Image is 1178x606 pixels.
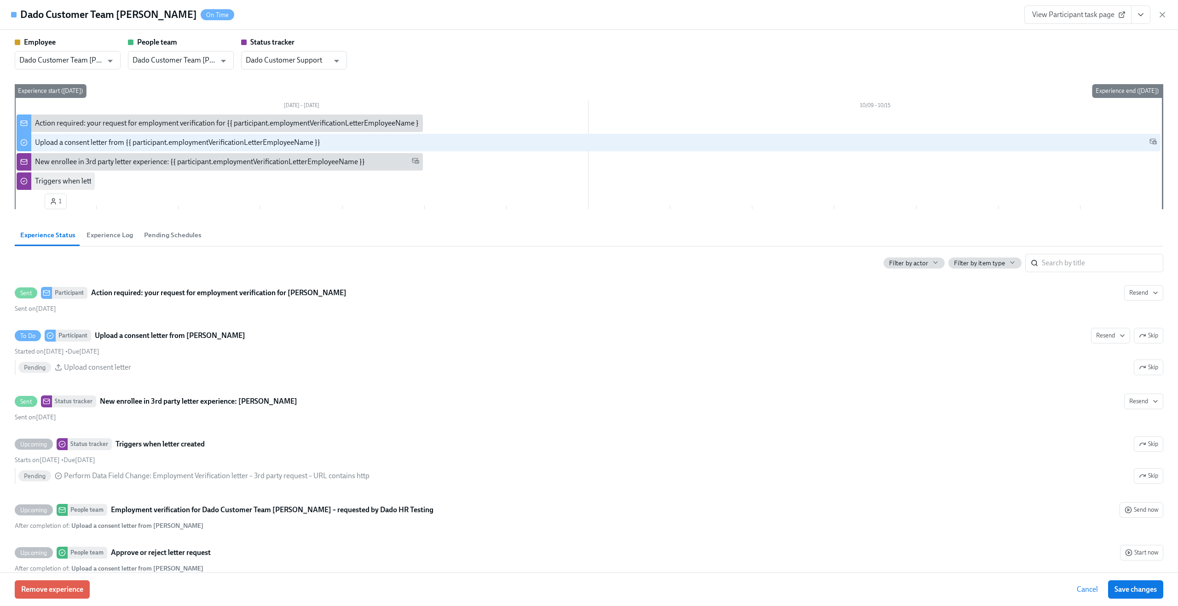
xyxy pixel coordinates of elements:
span: Experience Status [20,230,75,240]
button: Save changes [1108,580,1163,599]
strong: Status tracker [250,38,294,46]
div: Status tracker [52,395,96,407]
span: Filter by actor [889,259,928,268]
div: • [15,456,95,464]
span: View Participant task page [1032,10,1124,19]
span: Sent [15,290,37,297]
div: After completion of : [15,521,203,530]
span: Skip [1139,471,1158,480]
span: Thursday, October 2nd 2025, 7:21 pm [15,413,56,421]
span: Pending [18,364,51,371]
span: Thursday, October 2nd 2025, 7:21 pm [15,305,56,313]
div: Status tracker [68,438,112,450]
div: 10/09 – 10/15 [589,101,1162,113]
button: To DoParticipantUpload a consent letter from [PERSON_NAME]ResendSkipStarted on[DATE] •Due[DATE] P... [1134,360,1163,375]
span: On Time [201,11,234,18]
span: Experience Log [87,230,133,240]
span: Upcoming [15,507,53,514]
span: Skip [1139,363,1158,372]
span: Sent [15,398,37,405]
strong: Upload a consent letter from [PERSON_NAME] [71,565,203,572]
button: SentParticipantAction required: your request for employment verification for [PERSON_NAME]Sent on... [1124,285,1163,301]
button: Remove experience [15,580,90,599]
div: Triggers when letter created [35,176,123,186]
button: UpcomingStatus trackerTriggers when letter createdStarts on[DATE] •Due[DATE] PendingPerform Data ... [1134,436,1163,452]
div: [DATE] – [DATE] [15,101,589,113]
strong: Triggers when letter created [115,439,205,450]
strong: Approve or reject letter request [111,547,211,558]
span: Resend [1129,288,1158,297]
strong: Upload a consent letter from [PERSON_NAME] [71,522,203,530]
span: Upload consent letter [64,362,131,372]
span: Pending Schedules [144,230,202,240]
button: Filter by item type [948,257,1022,269]
input: Search by title [1042,254,1163,272]
span: Start now [1125,548,1158,557]
a: View Participant task page [1024,6,1132,24]
div: Experience start ([DATE]) [14,84,87,98]
div: People team [68,504,107,516]
div: New enrollee in 3rd party letter experience: {{ participant.employmentVerificationLetterEmployeeN... [35,157,365,167]
span: Upcoming [15,441,53,448]
span: Perform Data Field Change : [64,471,370,481]
span: Thursday, October 2nd 2025, 10:00 am [15,456,60,464]
div: Participant [52,287,87,299]
span: Save changes [1114,585,1157,594]
span: Filter by item type [954,259,1005,268]
button: Open [216,54,231,68]
span: Resend [1129,397,1158,406]
button: Open [329,54,344,68]
span: Pending [18,473,51,480]
div: Participant [56,330,91,342]
span: Thursday, October 2nd 2025, 7:21 pm [15,348,64,355]
button: Filter by actor [883,257,945,269]
button: Cancel [1070,580,1104,599]
span: Thursday, October 16th 2025, 10:00 am [68,348,99,355]
strong: People team [137,38,177,46]
button: To DoParticipantUpload a consent letter from [PERSON_NAME]SkipStarted on[DATE] •Due[DATE] Pending... [1091,328,1130,343]
div: After completion of : [15,564,203,573]
button: UpcomingPeople teamApprove or reject letter requestAfter completion of: Upload a consent letter f... [1120,545,1163,560]
strong: Upload a consent letter from [PERSON_NAME] [95,330,245,341]
span: Skip [1139,331,1158,340]
span: Cancel [1077,585,1098,594]
div: Experience end ([DATE]) [1092,84,1162,98]
button: Open [103,54,117,68]
button: UpcomingPeople teamEmployment verification for Dado Customer Team [PERSON_NAME] – requested by Da... [1120,502,1163,518]
span: Remove experience [21,585,83,594]
span: Friday, October 3rd 2025, 10:00 am [64,456,95,464]
strong: Employment verification for Dado Customer Team [PERSON_NAME] – requested by Dado HR Testing [111,504,433,515]
div: Action required: your request for employment verification for {{ participant.employmentVerificati... [35,118,422,128]
span: Work Email [1149,137,1157,148]
button: To DoParticipantUpload a consent letter from [PERSON_NAME]ResendStarted on[DATE] •Due[DATE] Pendi... [1134,328,1163,343]
strong: Action required: your request for employment verification for [PERSON_NAME] [91,287,346,298]
div: People team [68,547,107,559]
span: Send now [1125,505,1158,515]
h4: Dado Customer Team [PERSON_NAME] [20,8,197,22]
span: Work Email [412,157,419,167]
div: Upload a consent letter from {{ participant.employmentVerificationLetterEmployeeName }} [35,137,320,148]
button: SentStatus trackerNew enrollee in 3rd party letter experience: [PERSON_NAME]Sent on[DATE] [1124,394,1163,409]
button: View task page [1131,6,1150,24]
span: To Do [15,332,41,339]
span: Employment Verification letter – 3rd party request – URL contains http [153,471,370,480]
strong: Employee [24,38,56,46]
span: Upcoming [15,549,53,556]
span: Resend [1096,331,1125,340]
button: UpcomingStatus trackerTriggers when letter createdSkipStarts on[DATE] •Due[DATE] PendingPerform D... [1134,468,1163,484]
div: • [15,347,99,356]
span: Skip [1139,440,1158,449]
strong: New enrollee in 3rd party letter experience: [PERSON_NAME] [100,396,297,407]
